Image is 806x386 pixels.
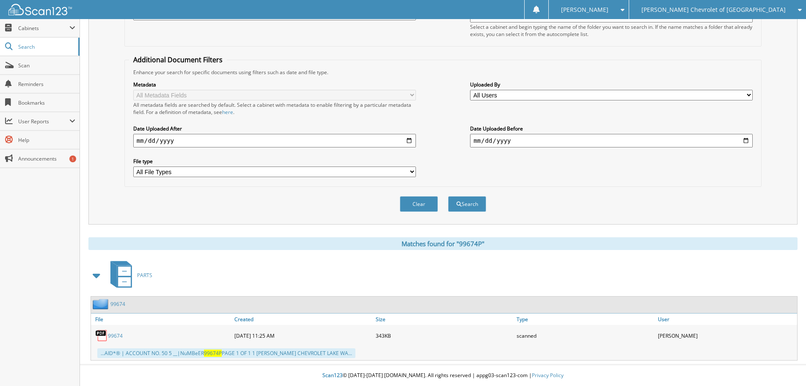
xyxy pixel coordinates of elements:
[232,327,374,344] div: [DATE] 11:25 AM
[133,81,416,88] label: Metadata
[69,156,76,162] div: 1
[97,348,355,358] div: ...AID*® | ACCOUNT NO. 50 5 __|NuMBeER PAGE 1 OF 1 1 [PERSON_NAME] CHEVROLET LAKE WA...
[222,108,233,116] a: here
[18,62,75,69] span: Scan
[88,237,798,250] div: Matches found for "99674P"
[232,314,374,325] a: Created
[129,69,757,76] div: Enhance your search for specific documents using filters such as date and file type.
[641,7,786,12] span: [PERSON_NAME] Chevrolet of [GEOGRAPHIC_DATA]
[133,158,416,165] label: File type
[18,43,74,50] span: Search
[18,136,75,144] span: Help
[110,300,125,308] a: 99674
[656,314,797,325] a: User
[18,25,69,32] span: Cabinets
[470,125,753,132] label: Date Uploaded Before
[561,7,608,12] span: [PERSON_NAME]
[656,327,797,344] div: [PERSON_NAME]
[470,23,753,38] div: Select a cabinet and begin typing the name of the folder you want to search in. If the name match...
[80,365,806,386] div: © [DATE]-[DATE] [DOMAIN_NAME]. All rights reserved | appg03-scan123-com |
[322,372,343,379] span: Scan123
[129,55,227,64] legend: Additional Document Filters
[108,332,123,339] a: 99674
[764,345,806,386] iframe: Chat Widget
[18,155,75,162] span: Announcements
[137,272,152,279] span: PARTS
[470,81,753,88] label: Uploaded By
[204,350,222,357] span: 99674P
[18,81,75,88] span: Reminders
[448,196,486,212] button: Search
[133,125,416,132] label: Date Uploaded After
[93,299,110,309] img: folder2.png
[400,196,438,212] button: Clear
[105,258,152,292] a: PARTS
[18,118,69,125] span: User Reports
[8,4,72,15] img: scan123-logo-white.svg
[532,372,564,379] a: Privacy Policy
[374,327,515,344] div: 343KB
[133,101,416,116] div: All metadata fields are searched by default. Select a cabinet with metadata to enable filtering b...
[514,314,656,325] a: Type
[470,134,753,147] input: end
[514,327,656,344] div: scanned
[91,314,232,325] a: File
[133,134,416,147] input: start
[18,99,75,106] span: Bookmarks
[374,314,515,325] a: Size
[95,329,108,342] img: PDF.png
